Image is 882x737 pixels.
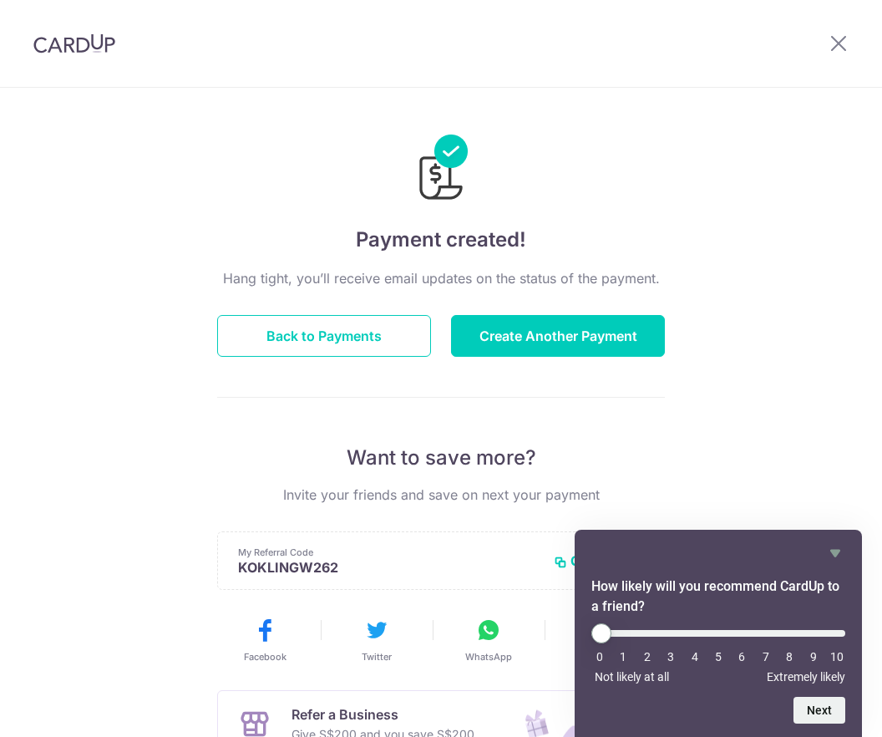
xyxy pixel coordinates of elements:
button: Next question [793,697,845,724]
li: 4 [687,650,703,663]
button: Twitter [327,617,426,663]
span: Extremely likely [767,670,845,684]
div: How likely will you recommend CardUp to a friend? Select an option from 0 to 10, with 0 being Not... [591,623,845,684]
h4: Payment created! [217,225,665,255]
button: Hide survey [825,543,845,563]
button: Create Another Payment [451,315,665,357]
p: Invite your friends and save on next your payment [217,485,665,505]
li: 2 [639,650,656,663]
p: KOKLINGW262 [238,559,540,576]
li: 0 [591,650,608,663]
li: 1 [615,650,631,663]
li: 7 [758,650,774,663]
span: Facebook [244,650,286,663]
span: Twitter [362,650,392,663]
div: How likely will you recommend CardUp to a friend? Select an option from 0 to 10, with 0 being Not... [591,543,845,724]
button: Facebook [215,617,314,663]
li: 3 [662,650,679,663]
button: Email [551,617,650,663]
li: 6 [733,650,750,663]
button: Back to Payments [217,315,431,357]
p: Want to save more? [217,445,665,471]
h2: How likely will you recommend CardUp to a friend? Select an option from 0 to 10, with 0 being Not... [591,577,845,617]
li: 9 [805,650,822,663]
li: 10 [829,650,845,663]
li: 8 [781,650,798,663]
button: WhatsApp [439,617,538,663]
p: Hang tight, you’ll receive email updates on the status of the payment. [217,268,665,288]
p: My Referral Code [238,546,540,559]
p: Refer a Business [291,704,474,724]
span: Not likely at all [595,670,669,684]
span: WhatsApp [465,650,512,663]
li: 5 [710,650,727,663]
img: Payments [414,135,468,205]
button: Copy Code [554,552,644,569]
img: CardUp [33,33,115,53]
